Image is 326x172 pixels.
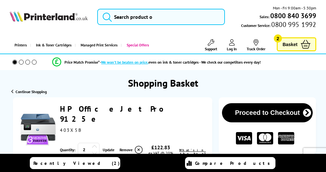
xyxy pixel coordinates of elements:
a: HP OfficeJet Pro 9125e [60,104,163,124]
span: Quantity: [60,147,75,152]
a: Recently Viewed (2) [30,157,121,169]
a: Track Order [247,39,265,51]
button: Proceed to Checkout [222,103,313,122]
a: Update [103,147,114,152]
span: Log In [227,46,237,51]
span: Price Match Promise* [64,60,100,65]
a: 0800 840 3699 [269,13,316,19]
div: - even on ink & toner cartridges - We check our competitors every day! [100,60,261,65]
a: Delete item from your basket [120,145,144,155]
span: 0800 995 1992 [270,21,316,28]
a: Printerland Logo [10,11,88,23]
a: Compare Products [185,157,276,169]
a: Special Offers [121,37,152,54]
img: American Express [278,132,294,145]
span: Customer Service: [241,21,316,29]
span: Sales: [260,14,269,20]
div: £122.83 [144,144,178,151]
a: Ink & Toner Cartridges [30,37,75,54]
a: Managed Print Services [75,37,121,54]
img: MASTER CARD [257,132,273,145]
li: modal_Promise [3,56,310,68]
input: Search product o [97,9,225,25]
span: 403X5B [60,127,81,133]
a: Continue Shopping [11,89,47,94]
span: Support [205,46,217,51]
span: 2 [274,34,282,43]
a: Basket 2 [277,37,316,51]
span: Ink & Toner Cartridges [36,37,72,54]
span: Remove [120,147,133,152]
span: Recently Viewed (2) [33,160,120,166]
a: Support [205,39,217,51]
span: We won’t be beaten on price, [101,60,148,65]
a: lnk_inthebox [178,148,206,155]
a: Log In [227,39,237,51]
h1: Shopping Basket [128,77,198,89]
b: 0800 840 3699 [270,11,316,20]
img: VISA [236,132,252,145]
a: Printers [10,37,30,54]
span: Mon - Fri 9:00am - 5:30pm [273,5,316,11]
span: What's in the box? [179,148,206,155]
span: ex VAT @ 20% [148,151,173,155]
span: Compare Products [195,160,274,166]
img: Printerland Logo [10,11,88,22]
span: Continue Shopping [16,89,47,94]
span: Basket [283,40,297,49]
img: HP OfficeJet Pro 9125e [19,111,57,148]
